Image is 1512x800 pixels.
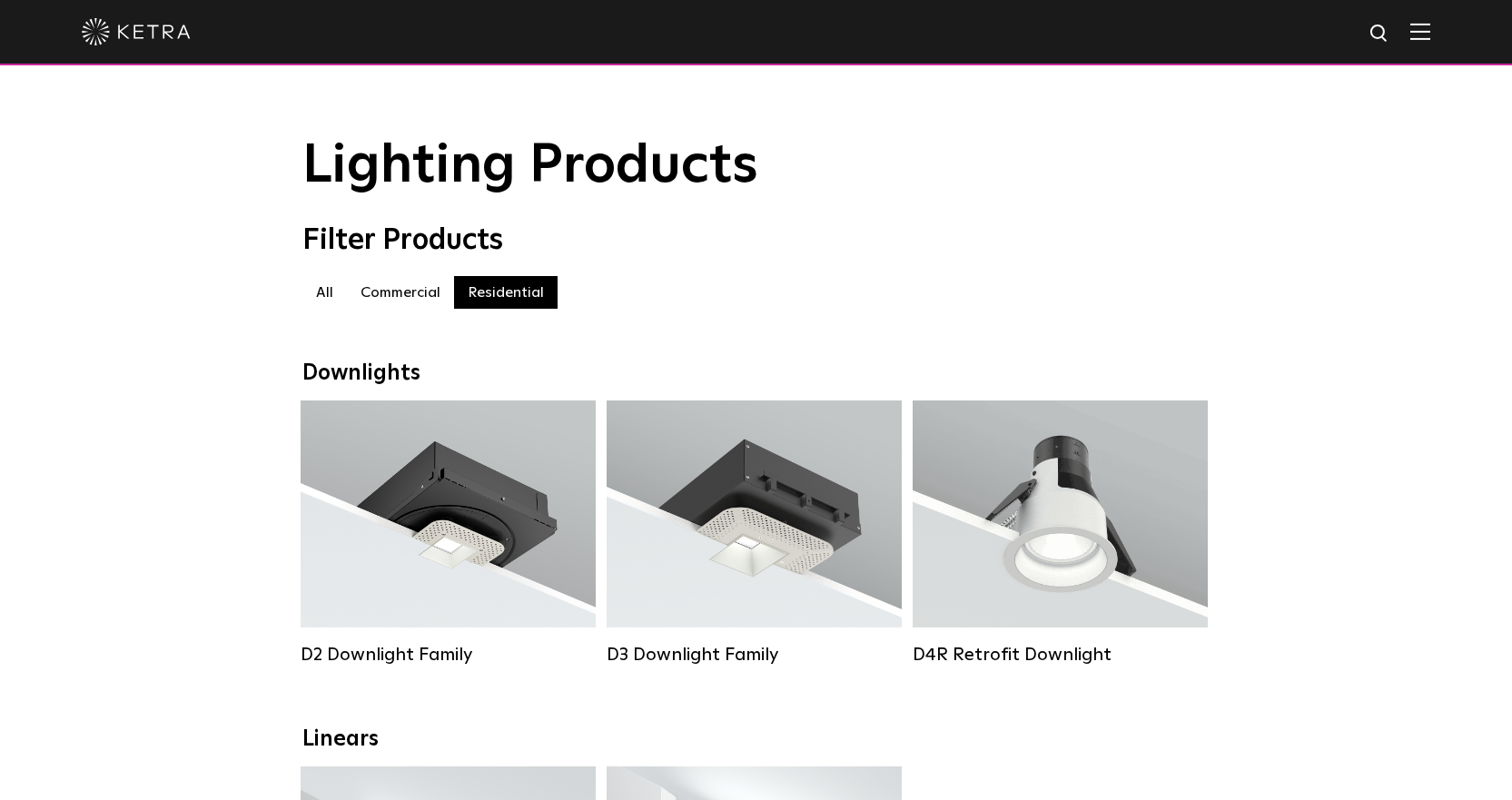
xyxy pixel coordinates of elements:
[301,400,596,666] a: D2 Downlight Family Lumen Output:1200Colors:White / Black / Gloss Black / Silver / Bronze / Silve...
[454,276,558,309] label: Residential
[607,400,902,666] a: D3 Downlight Family Lumen Output:700 / 900 / 1100Colors:White / Black / Silver / Bronze / Paintab...
[302,726,1211,753] div: Linears
[913,644,1208,666] div: D4R Retrofit Downlight
[347,276,454,309] label: Commercial
[302,276,347,309] label: All
[302,139,758,193] span: Lighting Products
[82,18,191,45] img: ketra-logo-2019-white
[302,223,1211,258] div: Filter Products
[1410,23,1430,40] img: Hamburger%20Nav.svg
[302,360,1211,387] div: Downlights
[301,644,596,666] div: D2 Downlight Family
[1369,23,1391,45] img: search icon
[913,400,1208,666] a: D4R Retrofit Downlight Lumen Output:800Colors:White / BlackBeam Angles:15° / 25° / 40° / 60°Watta...
[607,644,902,666] div: D3 Downlight Family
